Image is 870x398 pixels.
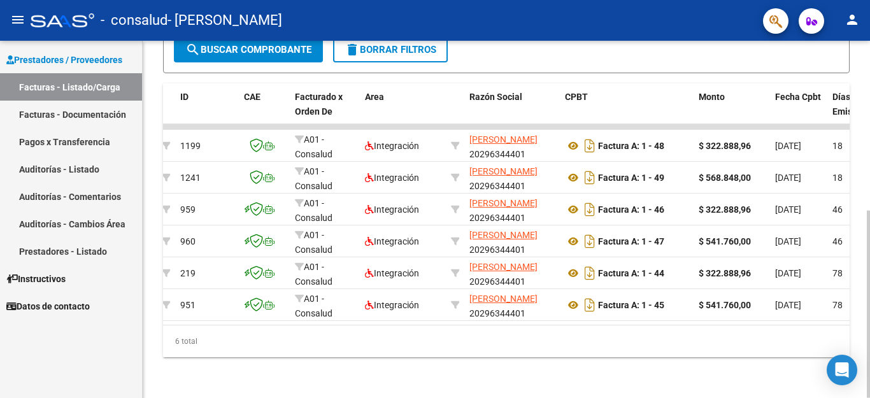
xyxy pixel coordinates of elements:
[365,236,419,246] span: Integración
[699,204,751,215] strong: $ 322.888,96
[345,42,360,57] mat-icon: delete
[699,268,751,278] strong: $ 322.888,96
[185,42,201,57] mat-icon: search
[180,92,189,102] span: ID
[295,198,332,223] span: A01 - Consalud
[832,141,843,151] span: 18
[163,325,850,357] div: 6 total
[565,92,588,102] span: CPBT
[180,173,201,183] span: 1241
[185,44,311,55] span: Buscar Comprobante
[469,196,555,223] div: 20296344401
[365,300,419,310] span: Integración
[244,92,260,102] span: CAE
[174,37,323,62] button: Buscar Comprobante
[775,141,801,151] span: [DATE]
[180,236,196,246] span: 960
[6,272,66,286] span: Instructivos
[365,173,419,183] span: Integración
[175,83,239,139] datatable-header-cell: ID
[360,83,446,139] datatable-header-cell: Area
[469,132,555,159] div: 20296344401
[581,199,598,220] i: Descargar documento
[469,260,555,287] div: 20296344401
[295,294,332,318] span: A01 - Consalud
[775,92,821,102] span: Fecha Cpbt
[699,300,751,310] strong: $ 541.760,00
[464,83,560,139] datatable-header-cell: Razón Social
[699,173,751,183] strong: $ 568.848,00
[598,300,664,310] strong: Factura A: 1 - 45
[295,262,332,287] span: A01 - Consalud
[832,268,843,278] span: 78
[598,141,664,151] strong: Factura A: 1 - 48
[775,204,801,215] span: [DATE]
[832,204,843,215] span: 46
[845,12,860,27] mat-icon: person
[6,299,90,313] span: Datos de contacto
[295,166,332,191] span: A01 - Consalud
[581,295,598,315] i: Descargar documento
[469,262,538,272] span: [PERSON_NAME]
[295,230,332,255] span: A01 - Consalud
[180,141,201,151] span: 1199
[469,164,555,191] div: 20296344401
[290,83,360,139] datatable-header-cell: Facturado x Orden De
[598,204,664,215] strong: Factura A: 1 - 46
[775,300,801,310] span: [DATE]
[581,263,598,283] i: Descargar documento
[295,92,343,117] span: Facturado x Orden De
[598,268,664,278] strong: Factura A: 1 - 44
[699,236,751,246] strong: $ 541.760,00
[775,268,801,278] span: [DATE]
[581,231,598,252] i: Descargar documento
[598,173,664,183] strong: Factura A: 1 - 49
[469,166,538,176] span: [PERSON_NAME]
[694,83,770,139] datatable-header-cell: Monto
[469,294,538,304] span: [PERSON_NAME]
[6,53,122,67] span: Prestadores / Proveedores
[10,12,25,27] mat-icon: menu
[239,83,290,139] datatable-header-cell: CAE
[295,134,332,159] span: A01 - Consalud
[775,173,801,183] span: [DATE]
[699,92,725,102] span: Monto
[365,268,419,278] span: Integración
[560,83,694,139] datatable-header-cell: CPBT
[581,167,598,188] i: Descargar documento
[168,6,282,34] span: - [PERSON_NAME]
[469,134,538,145] span: [PERSON_NAME]
[469,92,522,102] span: Razón Social
[365,141,419,151] span: Integración
[827,355,857,385] div: Open Intercom Messenger
[365,92,384,102] span: Area
[365,204,419,215] span: Integración
[598,236,664,246] strong: Factura A: 1 - 47
[101,6,168,34] span: - consalud
[469,198,538,208] span: [PERSON_NAME]
[832,173,843,183] span: 18
[469,292,555,318] div: 20296344401
[345,44,436,55] span: Borrar Filtros
[699,141,751,151] strong: $ 322.888,96
[770,83,827,139] datatable-header-cell: Fecha Cpbt
[333,37,448,62] button: Borrar Filtros
[832,236,843,246] span: 46
[469,230,538,240] span: [PERSON_NAME]
[469,228,555,255] div: 20296344401
[775,236,801,246] span: [DATE]
[832,300,843,310] span: 78
[180,268,196,278] span: 219
[180,204,196,215] span: 959
[581,136,598,156] i: Descargar documento
[180,300,196,310] span: 951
